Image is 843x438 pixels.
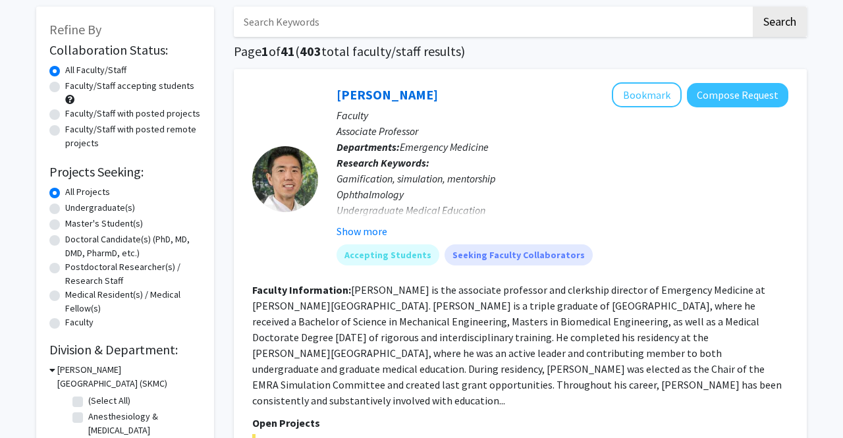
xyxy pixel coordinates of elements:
fg-read-more: [PERSON_NAME] is the associate professor and clerkship director of Emergency Medicine at [PERSON_... [252,283,782,407]
label: All Projects [65,185,110,199]
mat-chip: Seeking Faculty Collaborators [445,244,593,265]
h2: Collaboration Status: [49,42,201,58]
h2: Division & Department: [49,342,201,358]
button: Add Xiao Chi Zhang to Bookmarks [612,82,682,107]
label: Doctoral Candidate(s) (PhD, MD, DMD, PharmD, etc.) [65,233,201,260]
b: Faculty Information: [252,283,351,296]
span: Refine By [49,21,101,38]
p: Faculty [337,107,788,123]
label: Postdoctoral Researcher(s) / Research Staff [65,260,201,288]
b: Departments: [337,140,400,153]
button: Search [753,7,807,37]
h1: Page of ( total faculty/staff results) [234,43,807,59]
iframe: Chat [10,379,56,428]
a: [PERSON_NAME] [337,86,438,103]
h2: Projects Seeking: [49,164,201,180]
span: Emergency Medicine [400,140,489,153]
label: Faculty/Staff with posted remote projects [65,123,201,150]
label: Master's Student(s) [65,217,143,231]
p: Open Projects [252,415,788,431]
label: Medical Resident(s) / Medical Fellow(s) [65,288,201,315]
span: 403 [300,43,321,59]
mat-chip: Accepting Students [337,244,439,265]
label: Faculty/Staff with posted projects [65,107,200,121]
div: Gamification, simulation, mentorship Ophthalmology Undergraduate Medical Education Volunteer clinics [337,171,788,234]
p: Associate Professor [337,123,788,139]
button: Show more [337,223,387,239]
label: Undergraduate(s) [65,201,135,215]
span: 1 [261,43,269,59]
span: 41 [281,43,295,59]
label: Anesthesiology & [MEDICAL_DATA] [88,410,198,437]
label: Faculty/Staff accepting students [65,79,194,93]
label: (Select All) [88,394,130,408]
input: Search Keywords [234,7,751,37]
button: Compose Request to Xiao Chi Zhang [687,83,788,107]
label: All Faculty/Staff [65,63,126,77]
label: Faculty [65,315,94,329]
b: Research Keywords: [337,156,429,169]
h3: [PERSON_NAME][GEOGRAPHIC_DATA] (SKMC) [57,363,201,391]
